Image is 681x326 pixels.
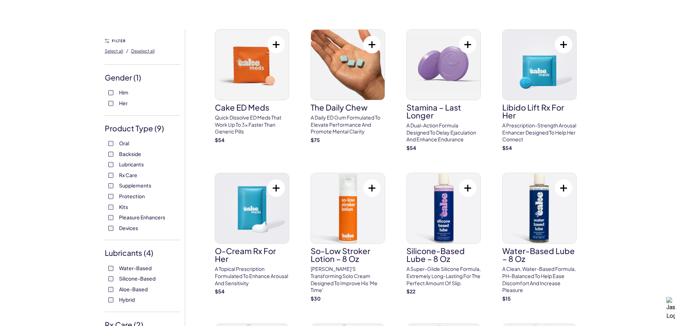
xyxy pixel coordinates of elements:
h3: Stamina – Last Longer [406,103,481,119]
h3: Water-Based Lube – 8 oz [502,247,577,263]
a: The Daily ChewThe Daily ChewA Daily ED Gum Formulated To Elevate Performance And Promote Mental C... [311,29,385,143]
span: Him [119,88,128,97]
strong: $ 54 [215,288,224,295]
img: O-Cream Rx for Her [215,173,289,243]
span: Rx Care [119,170,137,180]
span: Hybrid [119,295,135,304]
h3: Libido Lift Rx For Her [502,103,577,119]
img: Cake ED Meds [215,30,289,100]
p: A Daily ED Gum Formulated To Elevate Performance And Promote Mental Clarity [311,114,385,135]
p: A topical prescription formulated to enhance arousal and sensitivity [215,266,289,287]
input: Oral [108,141,113,146]
span: Kits [119,202,128,211]
strong: $ 22 [406,288,415,295]
span: Pleasure Enhancers [119,213,165,222]
input: Kits [108,205,113,210]
span: Select all [105,48,123,54]
p: A prescription-strength arousal enhancer designed to help her connect [502,122,577,143]
input: Hybrid [108,297,113,302]
span: Her [119,98,128,108]
a: Silicone-Based Lube – 8 ozSilicone-Based Lube – 8 ozA super-glide silicone formula, extremely lon... [406,173,481,295]
a: Cake ED MedsCake ED MedsQuick dissolve ED Meds that work up to 3x faster than generic pills$54 [215,29,289,143]
a: Libido Lift Rx For HerLibido Lift Rx For HerA prescription-strength arousal enhancer designed to ... [502,29,577,151]
input: Silicone-Based [108,276,113,281]
button: Select all [105,45,123,57]
img: The Daily Chew [311,30,385,100]
img: So-Low Stroker Lotion – 8 oz [311,173,385,243]
input: Supplements [108,183,113,188]
input: Backside [108,152,113,157]
img: Silicone-Based Lube – 8 oz [407,173,480,243]
span: Lubricants [119,160,144,169]
p: Quick dissolve ED Meds that work up to 3x faster than generic pills [215,114,289,135]
span: Backside [119,149,141,159]
p: A clean, water-based formula, pH-balanced to help ease discomfort and increase pleasure [502,266,577,293]
input: Rx Care [108,173,113,178]
input: Pleasure Enhancers [108,215,113,220]
h3: O-Cream Rx for Her [215,247,289,263]
p: A super-glide silicone formula, extremely long-lasting for the perfect amount of slip. [406,266,481,287]
span: Silicone-Based [119,274,156,283]
img: Water-Based Lube – 8 oz [503,173,576,243]
h3: So-Low Stroker Lotion – 8 oz [311,247,385,263]
strong: $ 54 [502,145,512,151]
a: O-Cream Rx for HerO-Cream Rx for HerA topical prescription formulated to enhance arousal and sens... [215,173,289,295]
strong: $ 75 [311,137,320,143]
a: Water-Based Lube – 8 ozWater-Based Lube – 8 ozA clean, water-based formula, pH-balanced to help e... [502,173,577,302]
span: / [126,48,128,54]
input: Devices [108,226,113,231]
input: Aloe-Based [108,287,113,292]
input: Her [108,101,113,106]
span: Water-Based [119,263,152,273]
strong: $ 54 [406,145,416,151]
span: Deselect all [131,48,155,54]
img: Stamina – Last Longer [407,30,480,100]
h3: Cake ED Meds [215,103,289,111]
strong: $ 54 [215,137,224,143]
h3: Silicone-Based Lube – 8 oz [406,247,481,263]
h3: The Daily Chew [311,103,385,111]
input: Lubricants [108,162,113,167]
a: So-Low Stroker Lotion – 8 ozSo-Low Stroker Lotion – 8 oz[PERSON_NAME]'s transforming solo cream d... [311,173,385,302]
input: Water-Based [108,266,113,271]
span: Oral [119,138,129,148]
a: Stamina – Last LongerStamina – Last LongerA dual-action formula designed to delay ejaculation and... [406,29,481,151]
input: Protection [108,194,113,199]
strong: $ 15 [502,295,511,302]
p: A dual-action formula designed to delay ejaculation and enhance endurance [406,122,481,143]
span: Aloe-Based [119,284,148,294]
input: Him [108,90,113,95]
img: Libido Lift Rx For Her [503,30,576,100]
span: Devices [119,223,138,233]
strong: $ 30 [311,295,321,302]
span: Protection [119,191,145,201]
button: Deselect all [131,45,155,57]
span: Supplements [119,181,151,190]
p: [PERSON_NAME]'s transforming solo cream designed to improve his 'me time' [311,266,385,293]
